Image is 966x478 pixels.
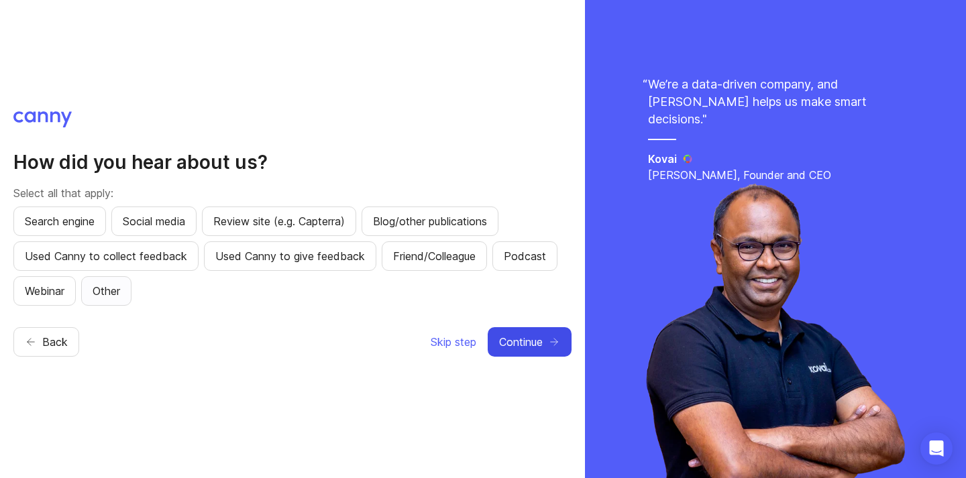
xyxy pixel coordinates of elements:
[682,154,694,164] img: Kovai logo
[81,276,131,306] button: Other
[13,185,572,201] p: Select all that apply:
[13,327,79,357] button: Back
[648,76,903,128] p: We’re a data-driven company, and [PERSON_NAME] helps us make smart decisions. "
[215,248,365,264] span: Used Canny to give feedback
[648,151,677,167] h5: Kovai
[431,334,476,350] span: Skip step
[488,327,572,357] button: Continue
[382,241,487,271] button: Friend/Colleague
[492,241,557,271] button: Podcast
[13,241,199,271] button: Used Canny to collect feedback
[13,150,572,174] h2: How did you hear about us?
[111,206,197,236] button: Social media
[648,167,903,183] p: [PERSON_NAME], Founder and CEO
[123,213,185,229] span: Social media
[213,213,345,229] span: Review site (e.g. Capterra)
[13,111,72,127] img: Canny logo
[13,206,106,236] button: Search engine
[362,206,498,236] button: Blog/other publications
[373,213,487,229] span: Blog/other publications
[393,248,476,264] span: Friend/Colleague
[25,248,187,264] span: Used Canny to collect feedback
[646,183,905,478] img: saravana-fdffc8c2a6fa09d1791ca03b1e989ae1.webp
[42,334,68,350] span: Back
[920,432,953,465] div: Open Intercom Messenger
[25,213,95,229] span: Search engine
[499,334,543,350] span: Continue
[504,248,546,264] span: Podcast
[204,241,376,271] button: Used Canny to give feedback
[25,283,64,299] span: Webinar
[13,276,76,306] button: Webinar
[93,283,120,299] span: Other
[202,206,356,236] button: Review site (e.g. Capterra)
[430,327,477,357] button: Skip step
